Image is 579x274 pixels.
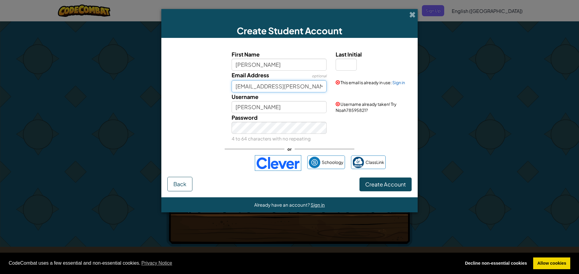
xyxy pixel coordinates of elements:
[9,259,456,268] span: CodeCombat uses a few essential and non-essential cookies.
[365,181,406,188] span: Create Account
[232,136,311,141] small: 4 to 64 characters with no repeating
[359,177,412,191] button: Create Account
[461,257,531,269] a: deny cookies
[533,257,570,269] a: allow cookies
[340,80,392,85] span: This email is already in use:
[232,114,258,121] span: Password
[232,93,258,100] span: Username
[167,177,192,191] button: Back
[311,202,325,208] a: Sign in
[353,157,364,168] img: classlink-logo-small.png
[322,158,343,167] span: Schoology
[309,157,320,168] img: schoology.png
[336,51,362,58] span: Last Initial
[141,259,173,268] a: learn more about cookies
[232,72,269,79] span: Email Address
[237,25,342,36] span: Create Student Account
[190,156,252,170] iframe: Sign in with Google Button
[232,51,260,58] span: First Name
[284,145,295,153] span: or
[173,180,186,187] span: Back
[255,155,301,171] img: clever-logo-blue.png
[392,80,405,85] a: Sign in
[312,74,327,78] span: optional
[254,202,311,208] span: Already have an account?
[365,158,384,167] span: ClassLink
[336,101,397,113] span: Username already taken! Try Noah78595821?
